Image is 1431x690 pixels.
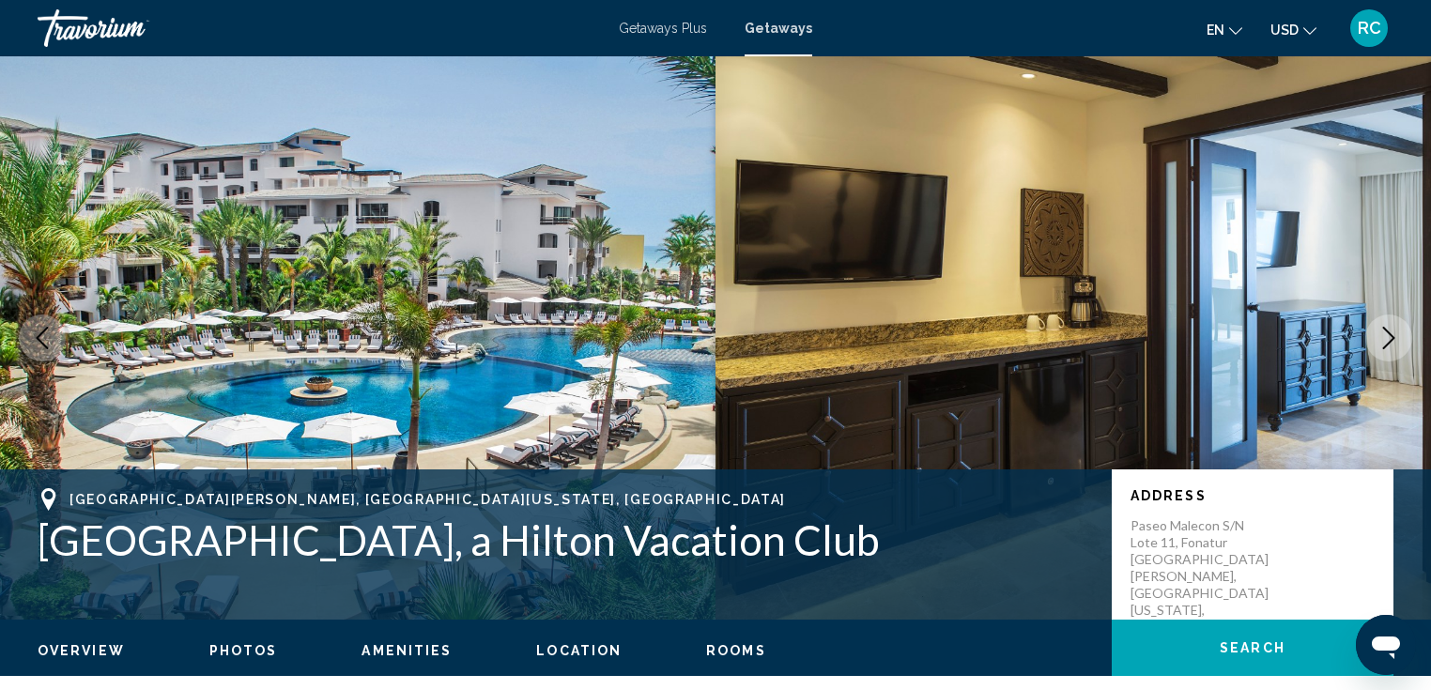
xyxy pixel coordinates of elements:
[38,642,125,659] button: Overview
[1131,517,1281,636] p: Paseo Malecon S/N Lote 11, Fonatur [GEOGRAPHIC_DATA][PERSON_NAME], [GEOGRAPHIC_DATA][US_STATE], [...
[19,314,66,361] button: Previous image
[1112,620,1393,676] button: Search
[1345,8,1393,48] button: User Menu
[1356,615,1416,675] iframe: Button to launch messaging window
[209,642,278,659] button: Photos
[362,642,452,659] button: Amenities
[38,515,1093,564] h1: [GEOGRAPHIC_DATA], a Hilton Vacation Club
[706,642,766,659] button: Rooms
[1358,19,1381,38] span: RC
[209,643,278,658] span: Photos
[1207,16,1242,43] button: Change language
[1365,314,1412,361] button: Next image
[69,492,786,507] span: [GEOGRAPHIC_DATA][PERSON_NAME], [GEOGRAPHIC_DATA][US_STATE], [GEOGRAPHIC_DATA]
[706,643,766,658] span: Rooms
[38,643,125,658] span: Overview
[619,21,707,36] a: Getaways Plus
[1270,23,1299,38] span: USD
[1131,488,1375,503] p: Address
[745,21,812,36] a: Getaways
[1220,641,1285,656] span: Search
[536,643,622,658] span: Location
[536,642,622,659] button: Location
[1207,23,1224,38] span: en
[1270,16,1316,43] button: Change currency
[38,9,600,47] a: Travorium
[362,643,452,658] span: Amenities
